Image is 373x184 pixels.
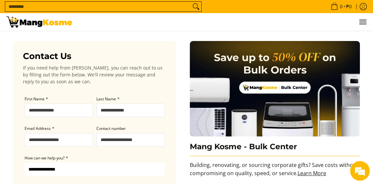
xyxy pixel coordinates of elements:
span: Last Name [96,96,116,102]
h3: Contact Us [23,51,166,62]
span: Contact number [96,126,126,131]
button: Menu [359,13,366,31]
p: If you need help from [PERSON_NAME], you can reach out to us by filling out the form below. We'll... [23,64,166,85]
nav: Main Menu [79,13,366,31]
span: 0 [339,4,344,9]
h3: Mang Kosme - Bulk Center [190,142,360,156]
span: ₱0 [345,4,353,9]
span: • [329,3,354,10]
span: How can we help you? [25,155,65,161]
ul: Customer Navigation [79,13,366,31]
div: Chat with us now [34,37,110,45]
div: Minimize live chat window [108,3,123,19]
span: Email Address [25,126,51,131]
span: We're online! [38,52,90,118]
button: Search [191,2,201,11]
a: Learn More [298,170,326,177]
span: First Name [25,96,45,102]
p: Building, renovating, or sourcing corporate gifts? Save costs without compromising on quality, sp... [190,161,360,184]
img: Contact Us Today! l Mang Kosme - Home Appliance Warehouse Sale [7,16,72,28]
textarea: Type your message and hit 'Enter' [3,118,125,141]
